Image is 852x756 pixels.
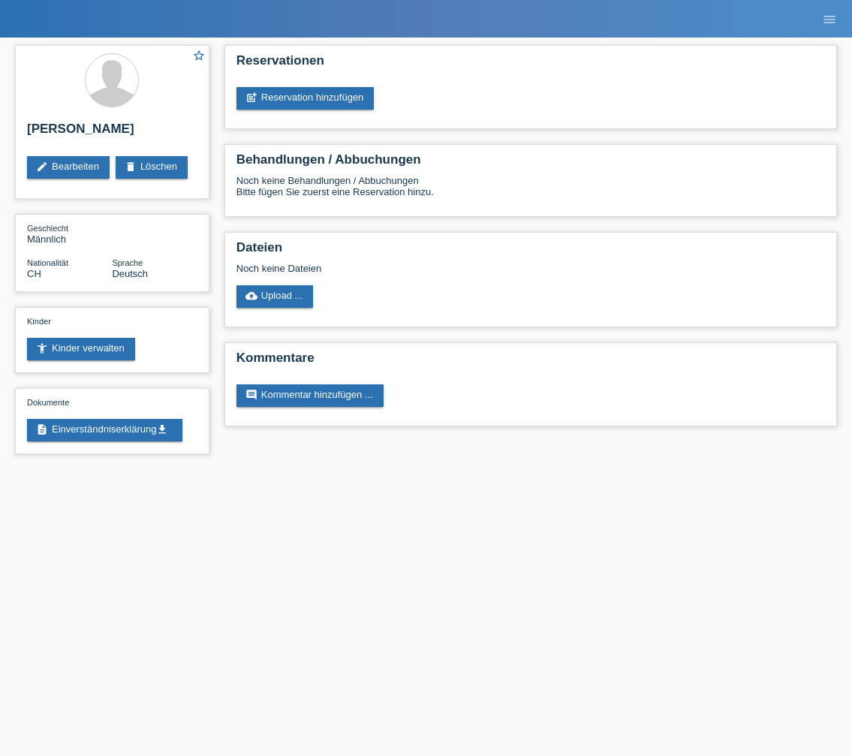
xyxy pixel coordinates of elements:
h2: Dateien [236,240,825,263]
i: delete [125,161,137,173]
span: Kinder [27,317,51,326]
h2: [PERSON_NAME] [27,122,197,144]
i: comment [245,389,257,401]
i: get_app [156,423,168,435]
a: star_border [192,49,206,65]
i: menu [822,12,837,27]
h2: Kommentare [236,351,825,373]
h2: Reservationen [236,53,825,76]
span: Sprache [112,258,143,267]
a: commentKommentar hinzufügen ... [236,384,384,407]
div: Noch keine Dateien [236,263,659,274]
span: Schweiz [27,268,41,279]
i: description [36,423,48,435]
i: edit [36,161,48,173]
span: Nationalität [27,258,68,267]
i: cloud_upload [245,290,257,302]
h2: Behandlungen / Abbuchungen [236,152,825,175]
a: descriptionEinverständniserklärungget_app [27,419,182,441]
i: post_add [245,92,257,104]
i: star_border [192,49,206,62]
span: Geschlecht [27,224,68,233]
span: Dokumente [27,398,69,407]
div: Noch keine Behandlungen / Abbuchungen Bitte fügen Sie zuerst eine Reservation hinzu. [236,175,825,209]
a: post_addReservation hinzufügen [236,87,375,110]
i: accessibility_new [36,342,48,354]
a: editBearbeiten [27,156,110,179]
a: cloud_uploadUpload ... [236,285,314,308]
span: Deutsch [112,268,148,279]
a: accessibility_newKinder verwalten [27,338,135,360]
a: menu [814,14,844,23]
div: Männlich [27,222,112,245]
a: deleteLöschen [116,156,188,179]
